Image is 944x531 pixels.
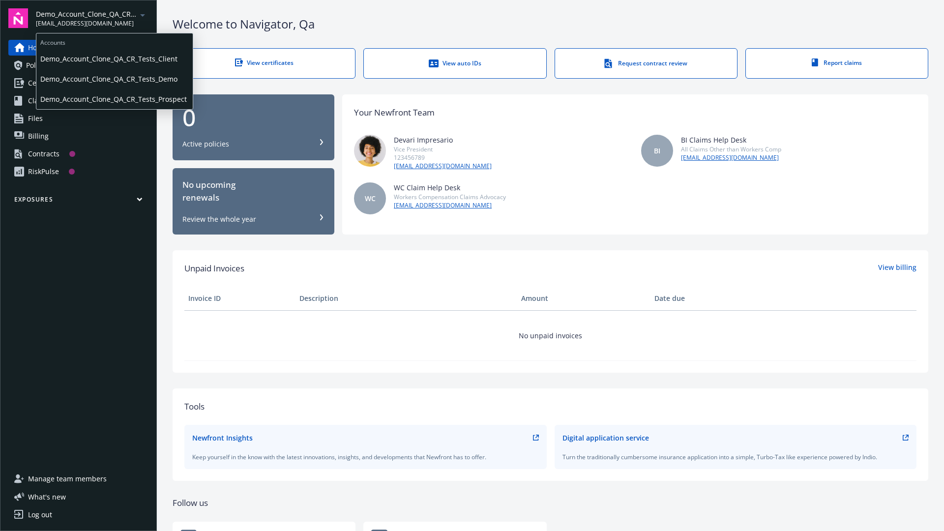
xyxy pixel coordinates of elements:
[8,128,148,144] a: Billing
[394,162,492,171] a: [EMAIL_ADDRESS][DOMAIN_NAME]
[681,145,781,153] div: All Claims Other than Workers Comp
[363,48,546,79] a: View auto IDs
[8,164,148,179] a: RiskPulse
[40,49,189,69] span: Demo_Account_Clone_QA_CR_Tests_Client
[182,214,256,224] div: Review the whole year
[383,59,526,68] div: View auto IDs
[8,492,82,502] button: What's new
[517,287,650,310] th: Amount
[394,153,492,162] div: 123456789
[184,400,916,413] div: Tools
[562,433,649,443] div: Digital application service
[654,146,660,156] span: BI
[28,492,66,502] span: What ' s new
[40,69,189,89] span: Demo_Account_Clone_QA_CR_Tests_Demo
[394,193,506,201] div: Workers Compensation Claims Advocacy
[28,93,50,109] span: Claims
[575,59,717,68] div: Request contract review
[394,135,492,145] div: Devari Impresario
[8,471,148,487] a: Manage team members
[192,433,253,443] div: Newfront Insights
[8,93,148,109] a: Claims
[173,16,928,32] div: Welcome to Navigator , Qa
[36,8,148,28] button: Demo_Account_Clone_QA_CR_Tests_Prospect[EMAIL_ADDRESS][DOMAIN_NAME]arrowDropDown
[562,453,909,461] div: Turn the traditionally cumbersome insurance application into a simple, Turbo-Tax like experience ...
[182,178,324,205] div: No upcoming renewals
[173,48,355,79] a: View certificates
[36,19,137,28] span: [EMAIL_ADDRESS][DOMAIN_NAME]
[28,128,49,144] span: Billing
[28,164,59,179] div: RiskPulse
[394,201,506,210] a: [EMAIL_ADDRESS][DOMAIN_NAME]
[354,135,386,167] img: photo
[295,287,517,310] th: Description
[40,89,189,109] span: Demo_Account_Clone_QA_CR_Tests_Prospect
[26,58,51,73] span: Policies
[28,40,47,56] span: Home
[28,75,65,91] span: Certificates
[8,195,148,207] button: Exposures
[28,507,52,523] div: Log out
[394,182,506,193] div: WC Claim Help Desk
[766,59,908,67] div: Report claims
[173,497,928,509] div: Follow us
[8,40,148,56] a: Home
[193,59,335,67] div: View certificates
[8,146,148,162] a: Contracts
[8,8,28,28] img: navigator-logo.svg
[28,111,43,126] span: Files
[681,135,781,145] div: BI Claims Help Desk
[354,106,435,119] div: Your Newfront Team
[137,9,148,21] a: arrowDropDown
[184,287,295,310] th: Invoice ID
[8,111,148,126] a: Files
[394,145,492,153] div: Vice President
[650,287,762,310] th: Date due
[36,33,193,49] span: Accounts
[745,48,928,79] a: Report claims
[36,9,137,19] span: Demo_Account_Clone_QA_CR_Tests_Prospect
[28,471,107,487] span: Manage team members
[192,453,539,461] div: Keep yourself in the know with the latest innovations, insights, and developments that Newfront h...
[681,153,781,162] a: [EMAIL_ADDRESS][DOMAIN_NAME]
[182,139,229,149] div: Active policies
[8,75,148,91] a: Certificates
[878,262,916,275] a: View billing
[8,58,148,73] a: Policies
[173,168,334,235] button: No upcomingrenewalsReview the whole year
[173,94,334,161] button: 0Active policies
[184,262,244,275] span: Unpaid Invoices
[365,193,376,204] span: WC
[182,106,324,129] div: 0
[184,310,916,360] td: No unpaid invoices
[28,146,59,162] div: Contracts
[555,48,737,79] a: Request contract review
